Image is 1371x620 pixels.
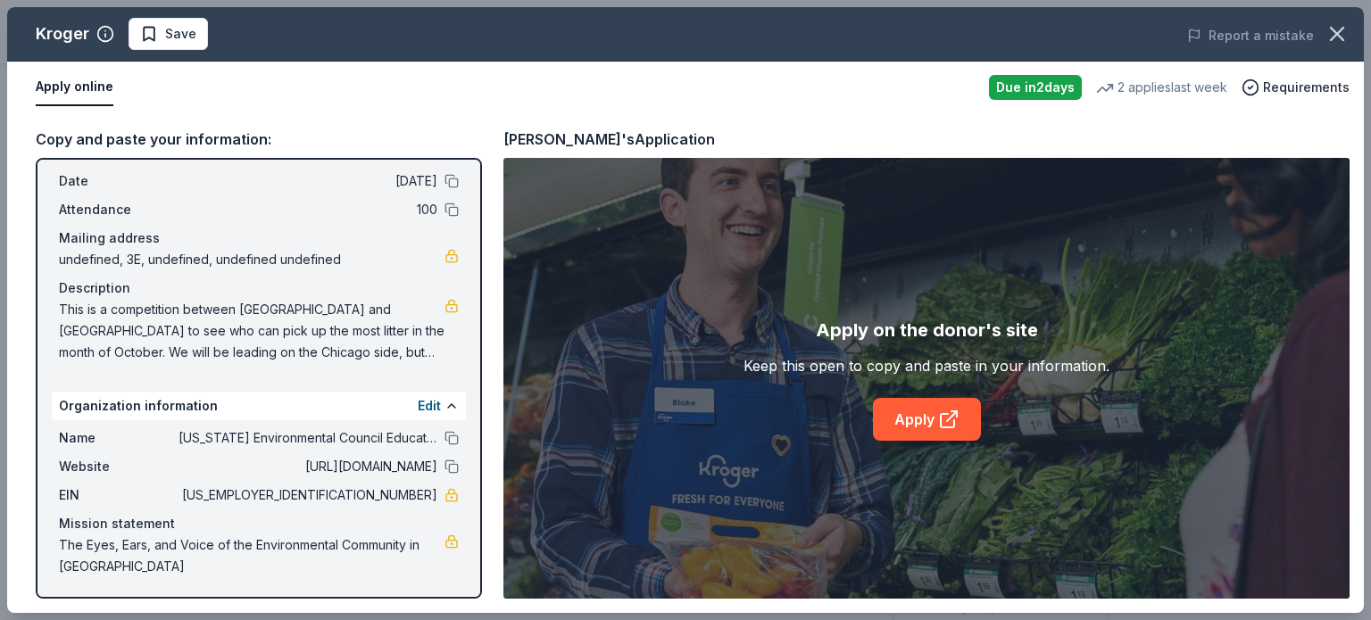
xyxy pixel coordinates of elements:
span: EIN [59,484,179,506]
span: [US_EMPLOYER_IDENTIFICATION_NUMBER] [179,484,437,506]
button: Save [129,18,208,50]
span: Save [165,23,196,45]
span: 100 [179,199,437,220]
div: Organization information [52,392,466,420]
button: Report a mistake [1187,25,1314,46]
span: Website [59,456,179,477]
span: Attendance [59,199,179,220]
div: Due in 2 days [989,75,1082,100]
span: This is a competition between [GEOGRAPHIC_DATA] and [GEOGRAPHIC_DATA] to see who can pick up the ... [59,299,445,363]
div: Description [59,277,459,299]
span: [DATE] [179,170,437,192]
div: Kroger [36,20,89,48]
span: undefined, 3E, undefined, undefined undefined [59,249,445,270]
button: Requirements [1242,77,1350,98]
div: Copy and paste your information: [36,128,482,151]
div: Mission statement [59,513,459,534]
span: [URL][DOMAIN_NAME] [179,456,437,477]
button: Edit [418,395,441,417]
span: Name [59,427,179,449]
div: Keep this open to copy and paste in your information. [744,355,1109,376]
a: Apply [873,398,981,441]
span: [US_STATE] Environmental Council Education Fund [179,427,437,449]
span: Requirements [1263,77,1350,98]
div: Mailing address [59,227,459,249]
button: Apply online [36,69,113,106]
span: The Eyes, Ears, and Voice of the Environmental Community in [GEOGRAPHIC_DATA] [59,534,445,577]
div: Apply on the donor's site [816,316,1038,344]
div: [PERSON_NAME]'s Application [503,128,715,151]
span: Date [59,170,179,192]
div: 2 applies last week [1096,77,1227,98]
